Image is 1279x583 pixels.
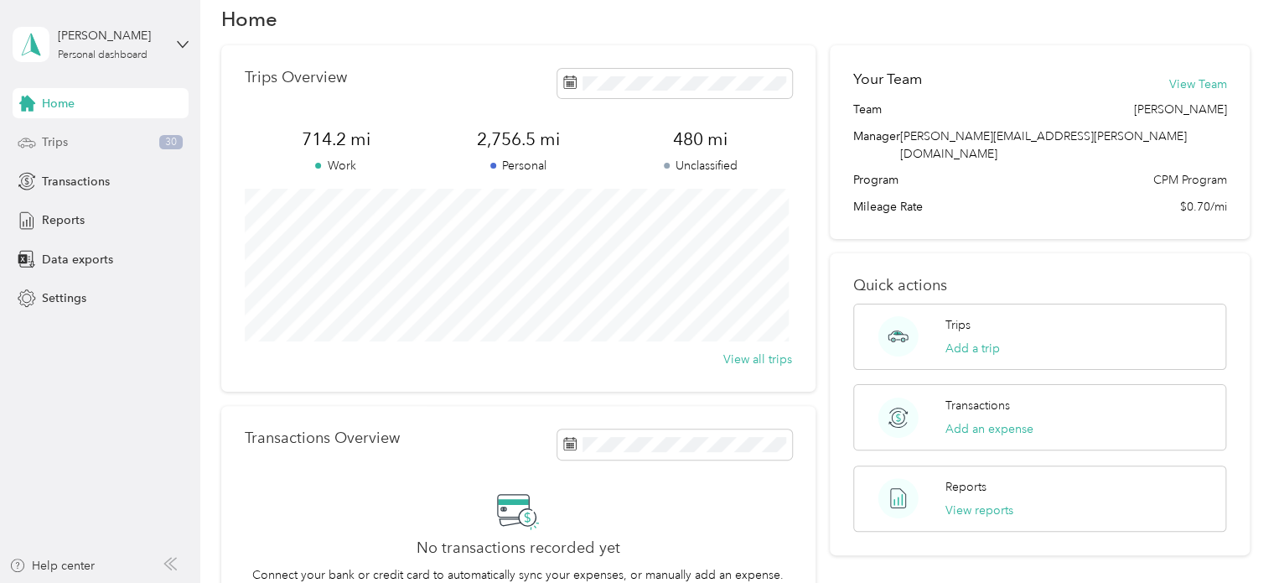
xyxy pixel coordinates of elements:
p: Transactions [945,397,1010,414]
span: 480 mi [609,128,792,151]
iframe: Everlance-gr Chat Button Frame [1185,489,1279,583]
p: Reports [945,478,986,496]
span: CPM Program [1152,171,1226,189]
h1: Home [221,10,277,28]
span: 30 [159,135,183,150]
button: View reports [945,502,1013,519]
div: Personal dashboard [58,50,148,60]
span: Mileage Rate [853,198,923,216]
span: Trips [42,133,68,151]
h2: Your Team [853,69,922,90]
p: Quick actions [853,277,1226,294]
p: Transactions Overview [245,429,400,447]
button: Help center [9,557,95,575]
span: Transactions [42,173,110,190]
div: [PERSON_NAME] [58,27,163,44]
button: View all trips [723,351,792,368]
button: Add an expense [945,420,1033,438]
p: Work [245,157,427,174]
span: $0.70/mi [1179,198,1226,216]
p: Trips Overview [245,69,347,86]
p: Unclassified [609,157,792,174]
span: Manager [853,128,900,163]
button: View Team [1168,75,1226,93]
span: Team [853,101,882,118]
span: Settings [42,289,86,307]
span: Home [42,95,75,112]
span: [PERSON_NAME][EMAIL_ADDRESS][PERSON_NAME][DOMAIN_NAME] [900,129,1187,161]
h2: No transactions recorded yet [417,539,620,557]
p: Trips [945,316,971,334]
span: Reports [42,211,85,229]
span: 2,756.5 mi [427,128,609,151]
button: Add a trip [945,340,1000,357]
p: Personal [427,157,609,174]
span: Program [853,171,898,189]
span: 714.2 mi [245,128,427,151]
span: [PERSON_NAME] [1133,101,1226,118]
span: Data exports [42,251,113,268]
